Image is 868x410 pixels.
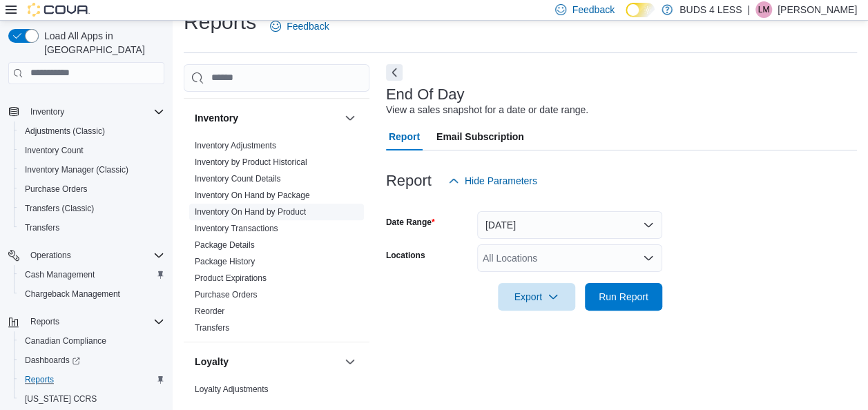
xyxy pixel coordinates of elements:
[195,224,278,233] a: Inventory Transactions
[25,247,164,264] span: Operations
[19,371,59,388] a: Reports
[643,253,654,264] button: Open list of options
[19,181,164,197] span: Purchase Orders
[436,123,524,150] span: Email Subscription
[25,355,80,366] span: Dashboards
[14,199,170,218] button: Transfers (Classic)
[195,240,255,251] span: Package Details
[195,290,258,300] a: Purchase Orders
[679,1,742,18] p: BUDS 4 LESS
[3,102,170,121] button: Inventory
[195,306,224,316] a: Reorder
[195,257,255,266] a: Package History
[195,273,267,284] span: Product Expirations
[195,140,276,151] span: Inventory Adjustments
[184,137,369,342] div: Inventory
[747,1,750,18] p: |
[19,123,110,139] a: Adjustments (Classic)
[195,206,306,217] span: Inventory On Hand by Product
[19,200,99,217] a: Transfers (Classic)
[19,286,126,302] a: Chargeback Management
[25,222,59,233] span: Transfers
[25,164,128,175] span: Inventory Manager (Classic)
[465,174,537,188] span: Hide Parameters
[572,3,614,17] span: Feedback
[506,283,567,311] span: Export
[184,8,256,36] h1: Reports
[195,190,310,201] span: Inventory On Hand by Package
[195,306,224,317] span: Reorder
[19,371,164,388] span: Reports
[25,374,54,385] span: Reports
[19,162,164,178] span: Inventory Manager (Classic)
[386,103,588,117] div: View a sales snapshot for a date or date range.
[19,266,164,283] span: Cash Management
[14,370,170,389] button: Reports
[195,240,255,250] a: Package Details
[287,19,329,33] span: Feedback
[195,141,276,150] a: Inventory Adjustments
[195,256,255,267] span: Package History
[28,3,90,17] img: Cova
[14,141,170,160] button: Inventory Count
[342,110,358,126] button: Inventory
[25,269,95,280] span: Cash Management
[585,283,662,311] button: Run Report
[25,313,65,330] button: Reports
[264,12,334,40] a: Feedback
[195,273,267,283] a: Product Expirations
[195,355,339,369] button: Loyalty
[19,123,164,139] span: Adjustments (Classic)
[25,104,164,120] span: Inventory
[25,126,105,137] span: Adjustments (Classic)
[498,283,575,311] button: Export
[25,335,106,346] span: Canadian Compliance
[25,145,84,156] span: Inventory Count
[25,184,88,195] span: Purchase Orders
[386,217,435,228] label: Date Range
[19,142,164,159] span: Inventory Count
[3,312,170,331] button: Reports
[14,121,170,141] button: Adjustments (Classic)
[25,393,97,404] span: [US_STATE] CCRS
[19,266,100,283] a: Cash Management
[25,247,77,264] button: Operations
[19,286,164,302] span: Chargeback Management
[195,207,306,217] a: Inventory On Hand by Product
[14,265,170,284] button: Cash Management
[778,1,857,18] p: [PERSON_NAME]
[195,111,238,125] h3: Inventory
[25,313,164,330] span: Reports
[19,352,86,369] a: Dashboards
[477,211,662,239] button: [DATE]
[30,316,59,327] span: Reports
[626,3,655,17] input: Dark Mode
[195,384,269,394] a: Loyalty Adjustments
[19,333,164,349] span: Canadian Compliance
[39,29,164,57] span: Load All Apps in [GEOGRAPHIC_DATA]
[195,289,258,300] span: Purchase Orders
[25,104,70,120] button: Inventory
[25,203,94,214] span: Transfers (Classic)
[195,111,339,125] button: Inventory
[386,250,425,261] label: Locations
[14,284,170,304] button: Chargeback Management
[195,157,307,168] span: Inventory by Product Historical
[19,219,164,236] span: Transfers
[195,191,310,200] a: Inventory On Hand by Package
[14,351,170,370] a: Dashboards
[30,106,64,117] span: Inventory
[14,331,170,351] button: Canadian Compliance
[19,162,134,178] a: Inventory Manager (Classic)
[19,142,89,159] a: Inventory Count
[195,322,229,333] span: Transfers
[599,290,648,304] span: Run Report
[195,157,307,167] a: Inventory by Product Historical
[25,289,120,300] span: Chargeback Management
[626,17,626,18] span: Dark Mode
[755,1,772,18] div: Lauren Mallett
[386,173,432,189] h3: Report
[19,200,164,217] span: Transfers (Classic)
[19,333,112,349] a: Canadian Compliance
[195,384,269,395] span: Loyalty Adjustments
